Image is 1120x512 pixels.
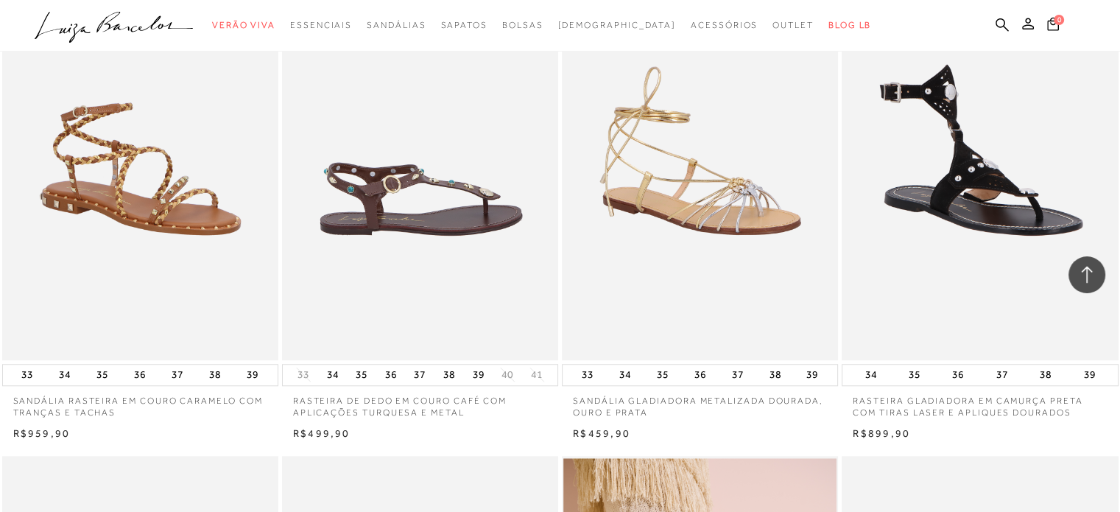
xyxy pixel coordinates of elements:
button: 35 [652,365,673,385]
button: 40 [497,368,518,382]
a: categoryNavScreenReaderText [212,12,275,39]
button: 34 [615,365,635,385]
span: Acessórios [691,20,758,30]
button: 38 [1035,365,1056,385]
a: categoryNavScreenReaderText [440,12,487,39]
a: noSubCategoriesText [557,12,676,39]
button: 36 [948,365,968,385]
span: Outlet [772,20,814,30]
button: 37 [728,365,748,385]
button: 34 [860,365,881,385]
span: Sandálias [367,20,426,30]
button: 39 [802,365,823,385]
button: 39 [242,365,263,385]
button: 33 [17,365,38,385]
button: 39 [468,365,489,385]
button: 37 [992,365,1012,385]
a: BLOG LB [828,12,871,39]
button: 37 [409,365,430,385]
a: categoryNavScreenReaderText [290,12,352,39]
span: R$459,90 [573,427,630,439]
a: RASTEIRA GLADIADORA EM CAMURÇA PRETA COM TIRAS LASER E APLIQUES DOURADOS [842,386,1118,420]
button: 34 [54,365,75,385]
a: SANDÁLIA GLADIADORA METALIZADA DOURADA, OURO E PRATA [562,386,838,420]
a: categoryNavScreenReaderText [367,12,426,39]
a: categoryNavScreenReaderText [502,12,543,39]
span: R$499,90 [293,427,351,439]
a: RASTEIRA DE DEDO EM COURO CAFÉ COM APLICAÇÕES TURQUESA E METAL [282,386,558,420]
span: R$959,90 [13,427,71,439]
span: R$899,90 [853,427,910,439]
span: Verão Viva [212,20,275,30]
button: 37 [167,365,188,385]
button: 39 [1079,365,1099,385]
button: 35 [904,365,925,385]
button: 38 [764,365,785,385]
button: 33 [293,368,314,382]
span: 0 [1054,15,1064,25]
button: 33 [577,365,598,385]
a: categoryNavScreenReaderText [691,12,758,39]
a: SANDÁLIA RASTEIRA EM COURO CARAMELO COM TRANÇAS E TACHAS [2,386,278,420]
button: 38 [439,365,459,385]
button: 0 [1043,16,1063,36]
span: Essenciais [290,20,352,30]
span: [DEMOGRAPHIC_DATA] [557,20,676,30]
a: categoryNavScreenReaderText [772,12,814,39]
button: 36 [381,365,401,385]
button: 35 [92,365,113,385]
button: 36 [690,365,711,385]
button: 35 [351,365,372,385]
span: Sapatos [440,20,487,30]
span: BLOG LB [828,20,871,30]
button: 34 [323,365,343,385]
button: 41 [526,368,547,382]
button: 38 [205,365,225,385]
button: 36 [130,365,150,385]
span: Bolsas [502,20,543,30]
